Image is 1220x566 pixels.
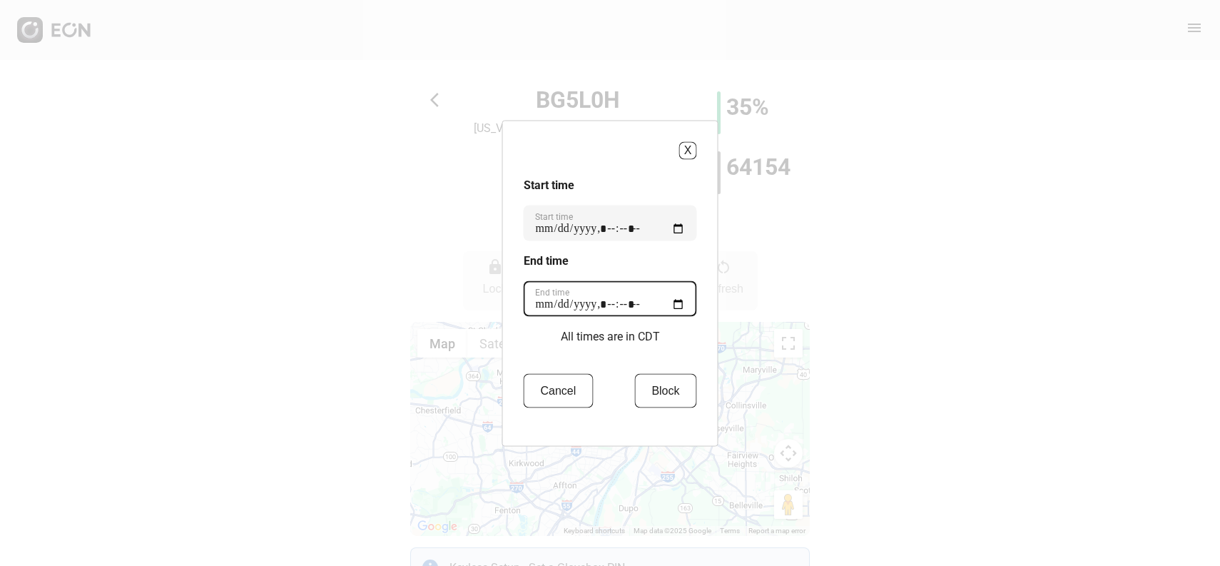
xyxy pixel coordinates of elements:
h3: Start time [524,176,697,193]
button: Block [634,373,696,408]
label: Start time [535,211,573,222]
label: End time [535,286,569,298]
h3: End time [524,252,697,269]
button: Cancel [524,373,594,408]
p: All times are in CDT [561,328,660,345]
button: X [679,141,697,159]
